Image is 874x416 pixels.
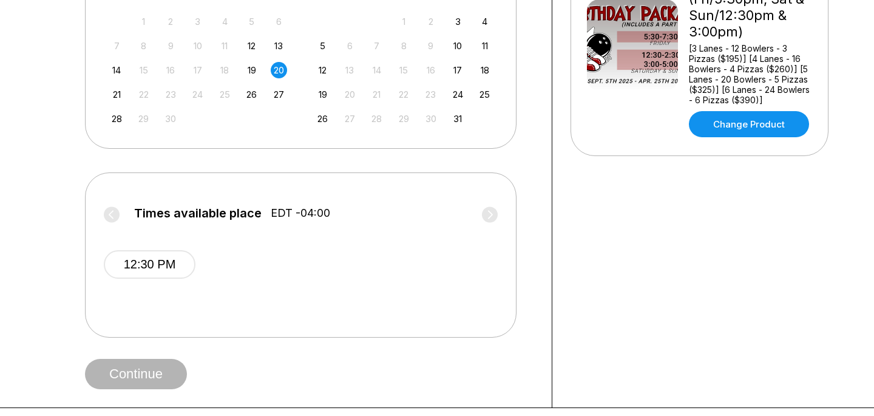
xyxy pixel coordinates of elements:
div: Choose Sunday, October 12th, 2025 [314,62,331,78]
a: Change Product [689,111,809,137]
div: Not available Tuesday, September 23rd, 2025 [163,86,179,103]
div: month 2025-09 [107,12,289,127]
div: Choose Sunday, October 5th, 2025 [314,38,331,54]
div: Choose Saturday, October 11th, 2025 [476,38,493,54]
div: Choose Saturday, September 27th, 2025 [271,86,287,103]
div: Choose Saturday, October 18th, 2025 [476,62,493,78]
div: Not available Thursday, September 25th, 2025 [217,86,233,103]
div: Not available Wednesday, October 1st, 2025 [396,13,412,30]
div: Not available Monday, September 15th, 2025 [135,62,152,78]
div: Not available Monday, September 8th, 2025 [135,38,152,54]
div: Not available Tuesday, September 9th, 2025 [163,38,179,54]
div: Not available Wednesday, September 24th, 2025 [189,86,206,103]
div: [3 Lanes - 12 Bowlers - 3 Pizzas ($195)] [4 Lanes - 16 Bowlers - 4 Pizzas ($260)] [5 Lanes - 20 B... [689,43,812,105]
div: Choose Friday, October 17th, 2025 [450,62,466,78]
div: Choose Sunday, September 14th, 2025 [109,62,125,78]
div: Not available Wednesday, September 3rd, 2025 [189,13,206,30]
div: Not available Monday, September 1st, 2025 [135,13,152,30]
div: Choose Friday, October 3rd, 2025 [450,13,466,30]
div: Not available Thursday, September 11th, 2025 [217,38,233,54]
div: Not available Wednesday, September 17th, 2025 [189,62,206,78]
div: Not available Sunday, September 7th, 2025 [109,38,125,54]
div: Not available Wednesday, October 22nd, 2025 [396,86,412,103]
div: Not available Thursday, October 23rd, 2025 [422,86,439,103]
div: month 2025-10 [313,12,495,127]
div: Not available Wednesday, October 15th, 2025 [396,62,412,78]
div: Not available Friday, September 5th, 2025 [243,13,260,30]
div: Not available Tuesday, October 14th, 2025 [368,62,385,78]
div: Not available Tuesday, September 16th, 2025 [163,62,179,78]
div: Not available Tuesday, September 30th, 2025 [163,111,179,127]
div: Choose Friday, September 19th, 2025 [243,62,260,78]
div: Not available Monday, September 22nd, 2025 [135,86,152,103]
div: Choose Saturday, September 13th, 2025 [271,38,287,54]
span: EDT -04:00 [271,206,330,220]
div: Choose Friday, September 12th, 2025 [243,38,260,54]
div: Choose Sunday, October 19th, 2025 [314,86,331,103]
div: Not available Thursday, October 9th, 2025 [422,38,439,54]
div: Choose Friday, October 31st, 2025 [450,111,466,127]
div: Not available Wednesday, September 10th, 2025 [189,38,206,54]
div: Not available Thursday, September 18th, 2025 [217,62,233,78]
div: Not available Monday, October 20th, 2025 [342,86,358,103]
div: Not available Tuesday, October 7th, 2025 [368,38,385,54]
div: Choose Friday, October 10th, 2025 [450,38,466,54]
div: Not available Tuesday, September 2nd, 2025 [163,13,179,30]
div: Choose Sunday, September 21st, 2025 [109,86,125,103]
div: Choose Saturday, October 25th, 2025 [476,86,493,103]
div: Not available Monday, September 29th, 2025 [135,111,152,127]
div: Not available Monday, October 27th, 2025 [342,111,358,127]
div: Not available Monday, October 13th, 2025 [342,62,358,78]
div: Not available Tuesday, October 21st, 2025 [368,86,385,103]
div: Not available Tuesday, October 28th, 2025 [368,111,385,127]
div: Not available Wednesday, October 8th, 2025 [396,38,412,54]
div: Not available Thursday, September 4th, 2025 [217,13,233,30]
div: Choose Sunday, September 28th, 2025 [109,111,125,127]
div: Choose Saturday, September 20th, 2025 [271,62,287,78]
span: Times available place [134,206,262,220]
div: Choose Sunday, October 26th, 2025 [314,111,331,127]
div: Not available Wednesday, October 29th, 2025 [396,111,412,127]
div: Choose Saturday, October 4th, 2025 [476,13,493,30]
div: Not available Saturday, September 6th, 2025 [271,13,287,30]
div: Not available Monday, October 6th, 2025 [342,38,358,54]
div: Choose Friday, October 24th, 2025 [450,86,466,103]
div: Choose Friday, September 26th, 2025 [243,86,260,103]
button: 12:30 PM [104,250,195,279]
div: Not available Thursday, October 16th, 2025 [422,62,439,78]
div: Not available Thursday, October 2nd, 2025 [422,13,439,30]
div: Not available Thursday, October 30th, 2025 [422,111,439,127]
